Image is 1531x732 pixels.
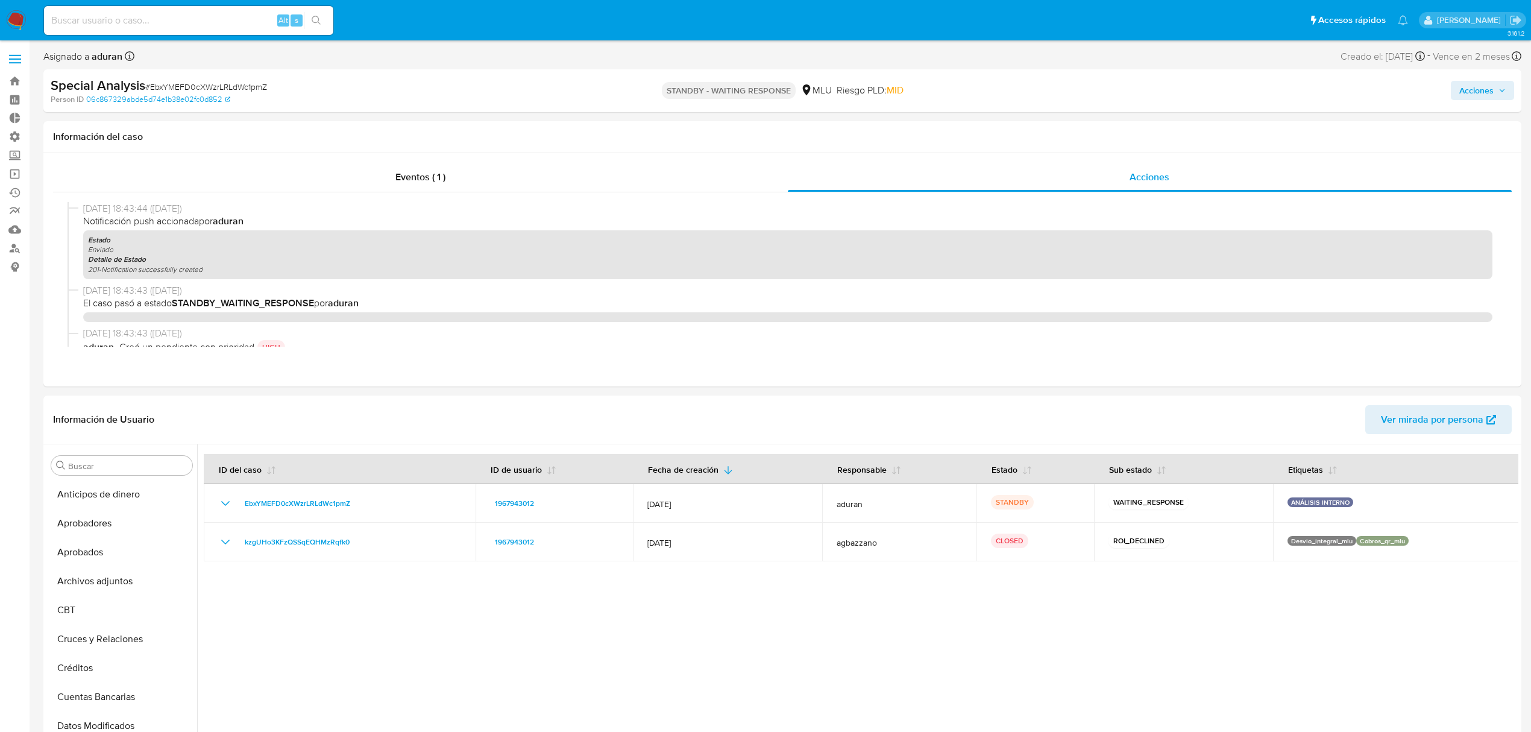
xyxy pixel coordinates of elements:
[1318,14,1386,27] span: Accesos rápidos
[68,461,187,472] input: Buscar
[51,75,145,95] b: Special Analysis
[1437,14,1505,26] p: agustin.duran@mercadolibre.com
[837,84,904,97] span: Riesgo PLD:
[44,13,333,28] input: Buscar usuario o caso...
[1130,170,1169,184] span: Acciones
[887,83,904,97] span: MID
[46,625,197,654] button: Cruces y Relaciones
[304,12,329,29] button: search-icon
[800,84,832,97] div: MLU
[1381,405,1483,434] span: Ver mirada por persona
[51,94,84,105] b: Person ID
[86,94,230,105] a: 06c867329abde5d74e1b38e02fc0d852
[46,654,197,683] button: Créditos
[46,509,197,538] button: Aprobadores
[1433,50,1510,63] span: Vence en 2 meses
[53,414,154,426] h1: Información de Usuario
[1365,405,1512,434] button: Ver mirada por persona
[1509,14,1522,27] a: Salir
[1427,48,1430,65] span: -
[1459,81,1494,100] span: Acciones
[1451,81,1514,100] button: Acciones
[1341,48,1425,65] div: Creado el: [DATE]
[43,50,122,63] span: Asignado a
[145,81,267,93] span: # EbxYMEFD0cXWzrLRLdWc1pmZ
[46,538,197,567] button: Aprobados
[395,170,445,184] span: Eventos ( 1 )
[46,567,197,596] button: Archivos adjuntos
[89,49,122,63] b: aduran
[46,683,197,711] button: Cuentas Bancarias
[278,14,288,26] span: Alt
[46,480,197,509] button: Anticipos de dinero
[662,82,796,99] p: STANDBY - WAITING RESPONSE
[295,14,298,26] span: s
[46,596,197,625] button: CBT
[56,461,66,470] button: Buscar
[53,131,1512,143] h1: Información del caso
[1398,15,1408,25] a: Notificaciones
